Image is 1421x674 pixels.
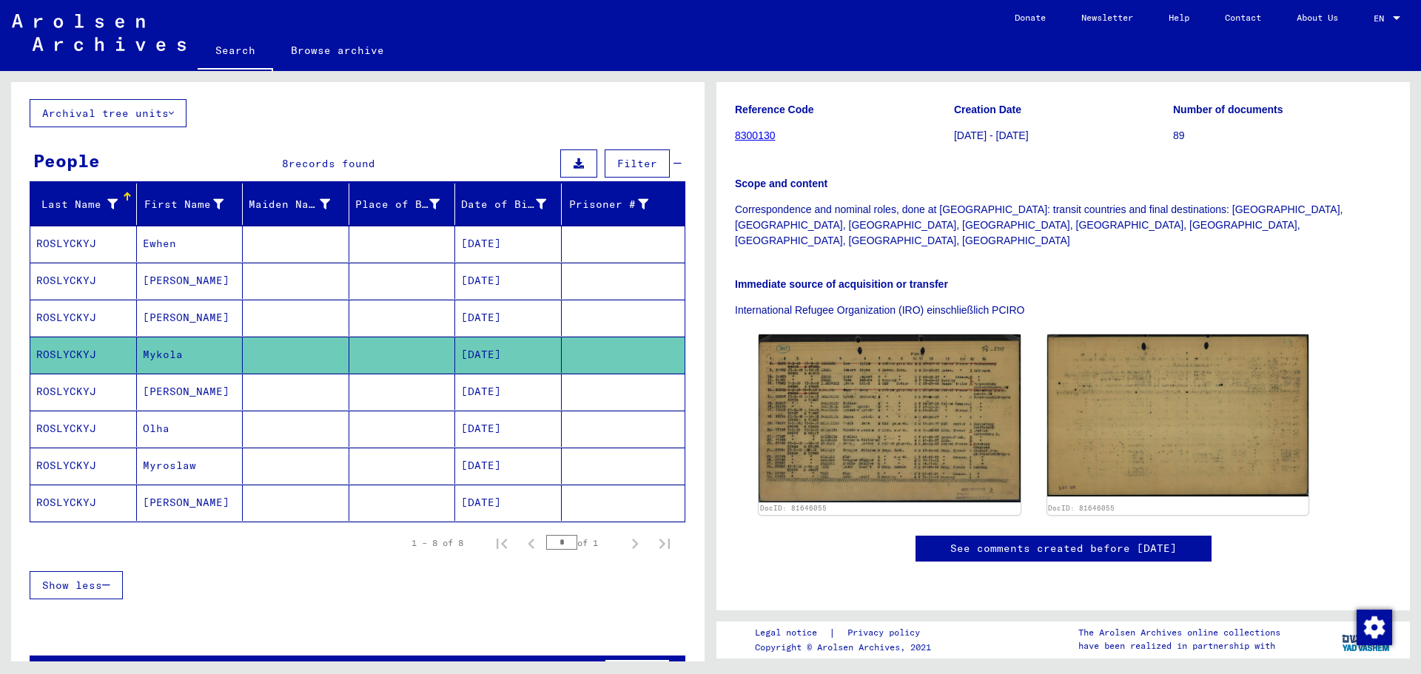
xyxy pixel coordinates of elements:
[30,448,137,484] mat-cell: ROSLYCKYJ
[137,300,243,336] mat-cell: [PERSON_NAME]
[455,411,562,447] mat-cell: [DATE]
[249,192,349,216] div: Maiden Name
[735,129,776,141] a: 8300130
[735,303,1391,318] p: International Refugee Organization (IRO) einschließlich PCIRO
[455,263,562,299] mat-cell: [DATE]
[289,157,375,170] span: records found
[30,263,137,299] mat-cell: ROSLYCKYJ
[759,334,1021,502] img: 001.jpg
[30,571,123,599] button: Show less
[1173,104,1283,115] b: Number of documents
[605,149,670,178] button: Filter
[1047,334,1309,496] img: 002.jpg
[755,625,938,641] div: |
[30,226,137,262] mat-cell: ROSLYCKYJ
[36,192,136,216] div: Last Name
[42,579,102,592] span: Show less
[30,485,137,521] mat-cell: ROSLYCKYJ
[568,197,649,212] div: Prisoner #
[755,625,829,641] a: Legal notice
[137,183,243,225] mat-header-cell: First Name
[137,263,243,299] mat-cell: [PERSON_NAME]
[755,641,938,654] p: Copyright © Arolsen Archives, 2021
[1078,626,1280,639] p: The Arolsen Archives online collections
[411,536,463,550] div: 1 – 8 of 8
[836,625,938,641] a: Privacy policy
[1357,610,1392,645] img: Change consent
[30,337,137,373] mat-cell: ROSLYCKYJ
[735,104,814,115] b: Reference Code
[355,192,459,216] div: Place of Birth
[461,192,565,216] div: Date of Birth
[249,197,330,212] div: Maiden Name
[137,448,243,484] mat-cell: Myroslaw
[620,528,650,558] button: Next page
[455,485,562,521] mat-cell: [DATE]
[455,337,562,373] mat-cell: [DATE]
[1374,13,1390,24] span: EN
[137,226,243,262] mat-cell: Ewhen
[617,157,657,170] span: Filter
[455,226,562,262] mat-cell: [DATE]
[355,197,440,212] div: Place of Birth
[349,183,456,225] mat-header-cell: Place of Birth
[1339,621,1394,658] img: yv_logo.png
[198,33,273,71] a: Search
[1048,504,1115,512] a: DocID: 81646055
[650,528,679,558] button: Last page
[455,374,562,410] mat-cell: [DATE]
[137,374,243,410] mat-cell: [PERSON_NAME]
[30,183,137,225] mat-header-cell: Last Name
[30,99,187,127] button: Archival tree units
[137,485,243,521] mat-cell: [PERSON_NAME]
[461,197,546,212] div: Date of Birth
[282,157,289,170] span: 8
[546,536,620,550] div: of 1
[36,197,118,212] div: Last Name
[760,504,827,512] a: DocID: 81646055
[735,178,827,189] b: Scope and content
[30,411,137,447] mat-cell: ROSLYCKYJ
[143,197,224,212] div: First Name
[950,541,1177,556] a: See comments created before [DATE]
[735,278,948,290] b: Immediate source of acquisition or transfer
[30,300,137,336] mat-cell: ROSLYCKYJ
[735,202,1391,249] p: Correspondence and nominal roles, done at [GEOGRAPHIC_DATA]: transit countries and final destinat...
[12,14,186,51] img: Arolsen_neg.svg
[143,192,243,216] div: First Name
[33,147,100,174] div: People
[455,183,562,225] mat-header-cell: Date of Birth
[487,528,517,558] button: First page
[1078,639,1280,653] p: have been realized in partnership with
[137,411,243,447] mat-cell: Olha
[455,448,562,484] mat-cell: [DATE]
[954,128,1172,144] p: [DATE] - [DATE]
[455,300,562,336] mat-cell: [DATE]
[954,104,1021,115] b: Creation Date
[137,337,243,373] mat-cell: Mykola
[30,374,137,410] mat-cell: ROSLYCKYJ
[273,33,402,68] a: Browse archive
[568,192,668,216] div: Prisoner #
[1173,128,1391,144] p: 89
[243,183,349,225] mat-header-cell: Maiden Name
[562,183,685,225] mat-header-cell: Prisoner #
[517,528,546,558] button: Previous page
